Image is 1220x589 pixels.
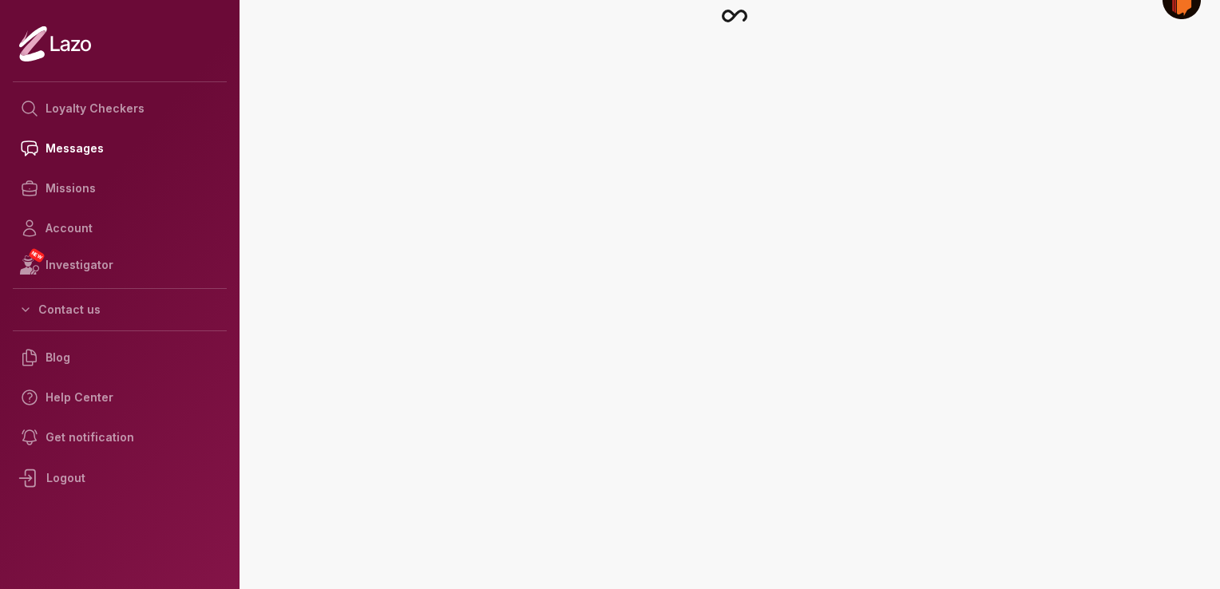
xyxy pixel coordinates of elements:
a: Account [13,208,227,248]
a: Loyalty Checkers [13,89,227,128]
span: NEW [28,247,46,263]
button: Contact us [13,295,227,324]
a: Messages [13,128,227,168]
a: Help Center [13,378,227,417]
a: Get notification [13,417,227,457]
a: Missions [13,168,227,208]
a: NEWInvestigator [13,248,227,282]
div: Logout [13,457,227,499]
a: Blog [13,338,227,378]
